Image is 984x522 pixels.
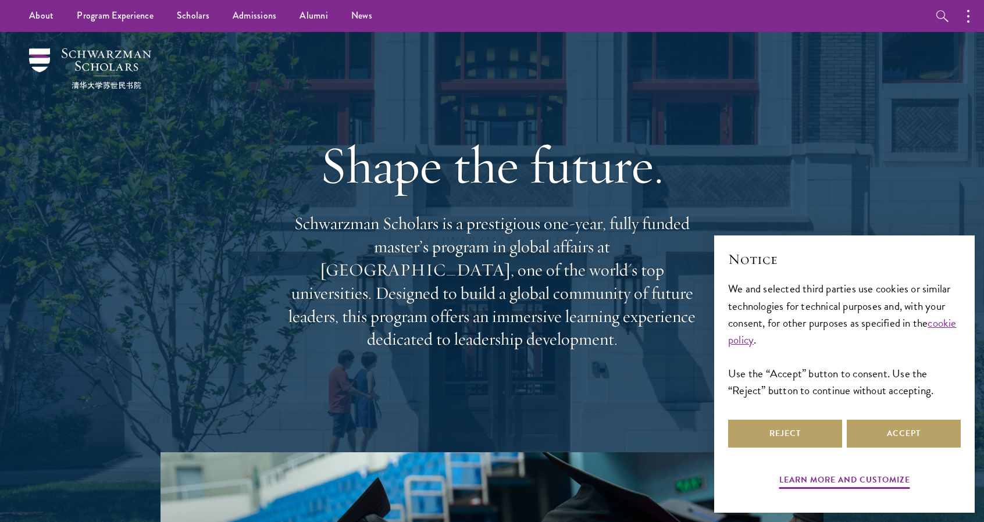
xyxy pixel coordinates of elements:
h1: Shape the future. [283,133,701,198]
img: Schwarzman Scholars [29,48,151,89]
div: We and selected third parties use cookies or similar technologies for technical purposes and, wit... [728,280,961,398]
button: Reject [728,420,842,448]
a: cookie policy [728,314,957,348]
button: Accept [847,420,961,448]
button: Learn more and customize [779,473,910,491]
p: Schwarzman Scholars is a prestigious one-year, fully funded master’s program in global affairs at... [283,212,701,351]
h2: Notice [728,249,961,269]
